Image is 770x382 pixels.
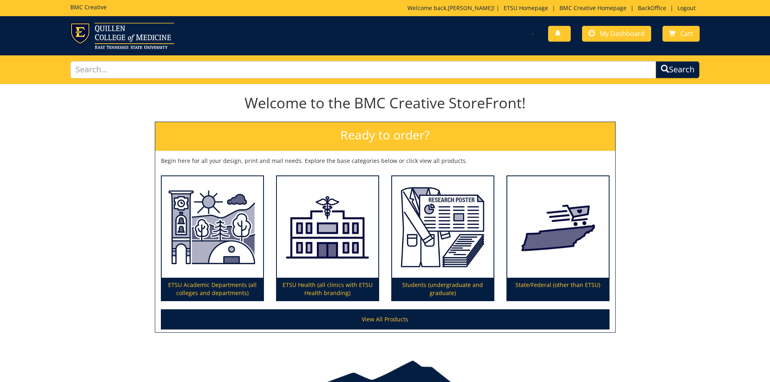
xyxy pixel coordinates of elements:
a: Students (undergraduate and graduate) [392,176,494,301]
a: [PERSON_NAME] [448,4,493,12]
a: BMC Creative Homepage [555,4,631,12]
button: Search [656,61,700,78]
a: ETSU Health (all clinics with ETSU Health branding) [277,176,378,301]
img: Students (undergraduate and graduate) [392,176,494,278]
p: Welcome back, ! | | | | [407,4,700,12]
a: ETSU Academic Departments (all colleges and departments) [162,176,263,301]
a: My Dashboard [582,26,651,42]
a: Cart [662,26,700,42]
span: Cart [680,29,693,38]
input: Search... [70,61,656,78]
img: State/Federal (other than ETSU) [507,176,609,278]
h5: BMC Creative [70,4,107,10]
img: ETSU logo [70,23,174,49]
p: Begin here for all your design, print and mail needs. Explore the base categories below or click ... [161,157,610,165]
p: State/Federal (other than ETSU) [507,278,609,300]
a: ETSU Homepage [500,4,552,12]
h1: Welcome to the BMC Creative StoreFront! [155,95,616,111]
p: ETSU Academic Departments (all colleges and departments) [162,278,263,300]
img: ETSU Health (all clinics with ETSU Health branding) [277,176,378,278]
h2: Ready to order? [155,122,615,151]
a: View All Products [161,309,610,329]
a: BackOffice [634,4,670,12]
img: ETSU Academic Departments (all colleges and departments) [162,176,263,278]
p: Students (undergraduate and graduate) [392,278,494,300]
a: Logout [673,4,700,12]
p: ETSU Health (all clinics with ETSU Health branding) [277,278,378,300]
a: State/Federal (other than ETSU) [507,176,609,301]
span: My Dashboard [600,29,645,38]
